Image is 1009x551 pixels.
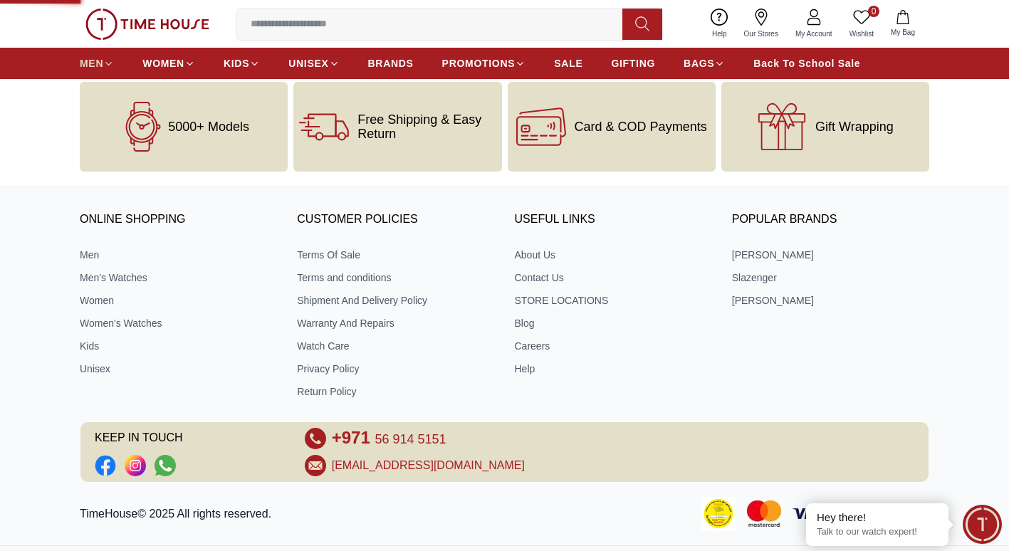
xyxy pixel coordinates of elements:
[515,362,712,376] a: Help
[297,362,494,376] a: Privacy Policy
[701,497,736,531] img: Consumer Payment
[817,526,938,538] p: Talk to our watch expert!
[297,271,494,285] a: Terms and conditions
[375,432,446,446] span: 56 914 5151
[815,120,894,134] span: Gift Wrapping
[793,508,827,519] img: Visa
[357,112,496,141] span: Free Shipping & Easy Return
[80,316,277,330] a: Women's Watches
[80,271,277,285] a: Men's Watches
[554,56,582,70] span: SALE
[80,56,103,70] span: MEN
[142,56,184,70] span: WOMEN
[224,51,260,76] a: KIDS
[575,120,707,134] span: Card & COD Payments
[554,51,582,76] a: SALE
[80,51,114,76] a: MEN
[442,51,526,76] a: PROMOTIONS
[297,293,494,308] a: Shipment And Delivery Policy
[753,56,860,70] span: Back To School Sale
[841,6,882,42] a: 0Wishlist
[168,120,249,134] span: 5000+ Models
[515,248,712,262] a: About Us
[747,500,781,527] img: Mastercard
[684,56,714,70] span: BAGS
[882,7,924,41] button: My Bag
[732,248,929,262] a: [PERSON_NAME]
[753,51,860,76] a: Back To School Sale
[817,510,938,525] div: Hey there!
[80,339,277,353] a: Kids
[80,505,277,523] p: TimeHouse© 2025 All rights reserved.
[85,9,209,40] img: ...
[515,339,712,353] a: Careers
[95,455,116,476] a: Social Link
[297,384,494,399] a: Return Policy
[611,51,655,76] a: GIFTING
[732,293,929,308] a: [PERSON_NAME]
[515,316,712,330] a: Blog
[288,56,328,70] span: UNISEX
[515,209,712,231] h3: USEFUL LINKS
[844,28,879,39] span: Wishlist
[80,209,277,231] h3: ONLINE SHOPPING
[515,271,712,285] a: Contact Us
[963,505,1002,544] div: Chat Widget
[790,28,838,39] span: My Account
[95,428,285,449] span: KEEP IN TOUCH
[142,51,195,76] a: WOMEN
[297,339,494,353] a: Watch Care
[125,455,146,476] a: Social Link
[738,28,784,39] span: Our Stores
[155,455,176,476] a: Social Link
[368,56,414,70] span: BRANDS
[297,209,494,231] h3: CUSTOMER POLICIES
[297,248,494,262] a: Terms Of Sale
[332,428,446,449] a: +971 56 914 5151
[80,248,277,262] a: Men
[95,455,116,476] li: Facebook
[442,56,516,70] span: PROMOTIONS
[684,51,725,76] a: BAGS
[868,6,879,17] span: 0
[736,6,787,42] a: Our Stores
[515,293,712,308] a: STORE LOCATIONS
[288,51,339,76] a: UNISEX
[297,316,494,330] a: Warranty And Repairs
[368,51,414,76] a: BRANDS
[706,28,733,39] span: Help
[80,293,277,308] a: Women
[224,56,249,70] span: KIDS
[332,457,525,474] a: [EMAIL_ADDRESS][DOMAIN_NAME]
[885,27,921,38] span: My Bag
[704,6,736,42] a: Help
[732,271,929,285] a: Slazenger
[611,56,655,70] span: GIFTING
[732,209,929,231] h3: Popular Brands
[80,362,277,376] a: Unisex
